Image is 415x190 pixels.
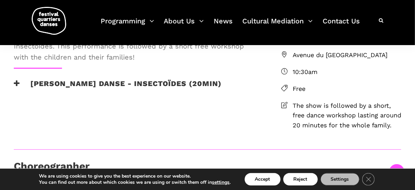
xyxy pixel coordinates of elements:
a: Programming [101,15,154,35]
span: Free [293,84,401,94]
h3: [PERSON_NAME] Danse - Insectoïdes (20min) [14,79,222,96]
span: 10:30am [293,67,401,77]
button: Close GDPR Cookie Banner [362,173,375,186]
button: settings [212,179,230,186]
button: Settings [321,173,360,186]
a: Cultural Mediation [243,15,313,35]
a: News [214,15,233,35]
span: Avenue du [GEOGRAPHIC_DATA] [293,50,401,60]
a: About Us [164,15,204,35]
p: We are using cookies to give you the best experience on our website. [39,173,231,179]
h3: Choreographer [14,160,90,177]
p: You can find out more about which cookies we are using or switch them off in . [39,179,231,186]
button: Accept [245,173,281,186]
a: Contact Us [323,15,360,35]
span: The show is followed by a short, free dance workshop lasting around 20 minutes for the whole family. [293,101,401,130]
button: Reject [283,173,318,186]
img: logo-fqd-med [32,7,66,35]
